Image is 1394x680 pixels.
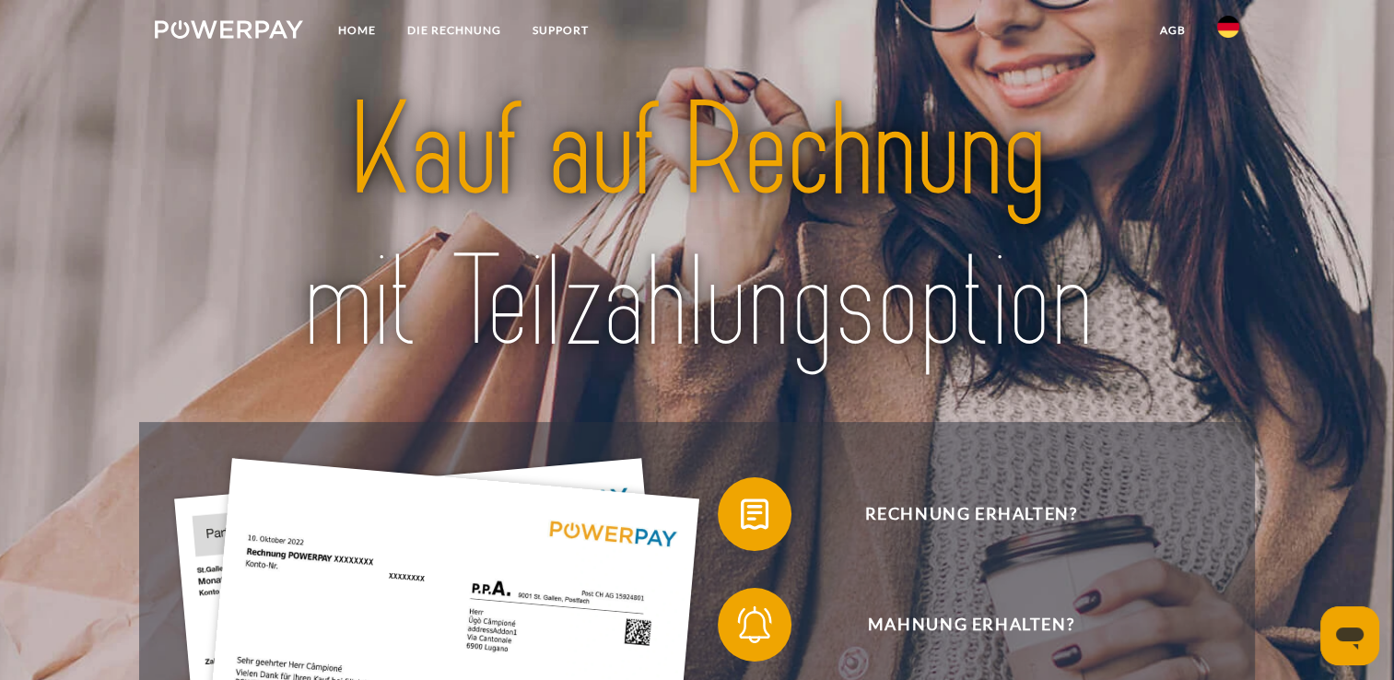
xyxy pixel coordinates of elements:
button: Rechnung erhalten? [718,477,1197,551]
img: title-powerpay_de.svg [208,68,1186,387]
a: agb [1144,14,1201,47]
a: DIE RECHNUNG [392,14,517,47]
span: Mahnung erhalten? [745,588,1197,662]
a: Home [322,14,392,47]
a: SUPPORT [517,14,604,47]
span: Rechnung erhalten? [745,477,1197,551]
iframe: Schaltfläche zum Öffnen des Messaging-Fensters [1320,606,1379,665]
img: qb_bill.svg [732,491,778,537]
button: Mahnung erhalten? [718,588,1197,662]
img: de [1217,16,1239,38]
img: logo-powerpay-white.svg [155,20,303,39]
img: qb_bell.svg [732,602,778,648]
